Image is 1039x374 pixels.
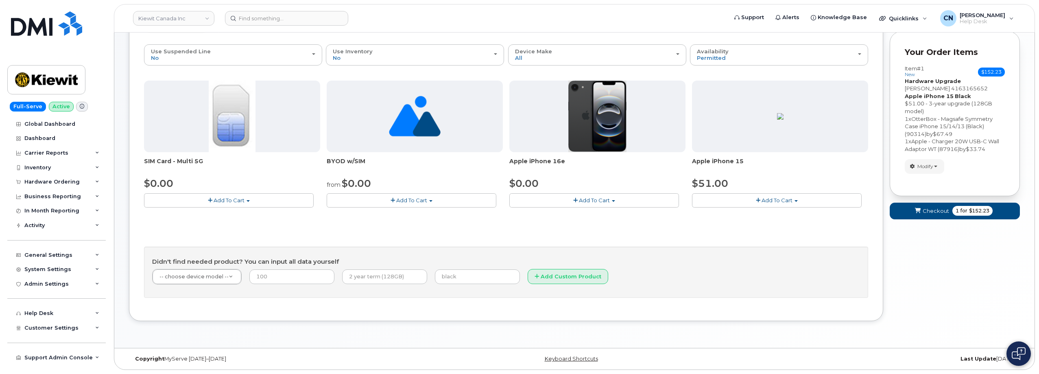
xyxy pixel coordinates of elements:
[923,207,949,215] span: Checkout
[509,177,539,189] span: $0.00
[249,269,334,284] input: 100
[960,12,1005,18] span: [PERSON_NAME]
[1012,347,1026,360] img: Open chat
[905,116,993,137] span: OtterBox - Magsafe Symmetry Case iPhone 15/14/13 (Black) (90314)
[435,269,520,284] input: black
[889,15,919,22] span: Quicklinks
[741,13,764,22] span: Support
[568,81,626,152] img: iPhone_16e_pic.PNG
[917,65,924,72] span: #1
[959,207,969,214] span: for
[905,78,961,84] strong: Hardware Upgrade
[917,163,933,170] span: Modify
[782,13,799,22] span: Alerts
[960,356,996,362] strong: Last Update
[905,138,999,152] span: Apple - Charger 20W USB-C Wall Adaptor WT (87916)
[723,356,1020,362] div: [DATE]
[905,93,954,99] strong: Apple iPhone 15
[978,68,1005,77] span: $152.23
[342,269,427,284] input: 2 year term (128GB)
[697,48,729,55] span: Availability
[214,197,244,203] span: Add To Cart
[955,93,971,99] strong: Black
[905,115,1005,138] div: x by
[515,48,552,55] span: Device Make
[770,9,805,26] a: Alerts
[159,273,229,280] span: -- choose device model --
[951,85,988,92] span: 4163165652
[333,55,341,61] span: No
[805,9,873,26] a: Knowledge Base
[209,81,255,152] img: 00D627D4-43E9-49B7-A367-2C99342E128C.jpg
[818,13,867,22] span: Knowledge Base
[933,131,952,137] span: $67.49
[960,18,1005,25] span: Help Desk
[943,13,953,23] span: CN
[890,203,1020,219] button: Checkout 1 for $152.23
[129,356,426,362] div: MyServe [DATE]–[DATE]
[151,48,211,55] span: Use Suspended Line
[966,146,985,152] span: $33.74
[515,55,522,61] span: All
[327,193,496,208] button: Add To Cart
[326,44,504,66] button: Use Inventory No
[144,157,320,173] div: SIM Card - Multi 5G
[144,177,173,189] span: $0.00
[690,44,868,66] button: Availability Permitted
[762,197,792,203] span: Add To Cart
[151,55,159,61] span: No
[905,159,944,173] button: Modify
[692,177,728,189] span: $51.00
[396,197,427,203] span: Add To Cart
[873,10,933,26] div: Quicklinks
[144,44,322,66] button: Use Suspended Line No
[333,48,373,55] span: Use Inventory
[905,100,1005,115] div: $51.00 - 3-year upgrade (128GB model)
[509,193,679,208] button: Add To Cart
[905,138,908,144] span: 1
[152,258,860,265] h4: Didn't find needed product? You can input all data yourself
[692,193,862,208] button: Add To Cart
[135,356,164,362] strong: Copyright
[389,81,441,152] img: no_image_found-2caef05468ed5679b831cfe6fc140e25e0c280774317ffc20a367ab7fd17291e.png
[934,10,1019,26] div: Connor Nguyen
[969,207,989,214] span: $152.23
[579,197,610,203] span: Add To Cart
[956,207,959,214] span: 1
[144,193,314,208] button: Add To Cart
[729,9,770,26] a: Support
[905,72,915,77] small: new
[692,157,868,173] div: Apple iPhone 15
[905,66,924,77] h3: Item
[133,11,214,26] a: Kiewit Canada Inc
[509,157,685,173] div: Apple iPhone 16e
[342,177,371,189] span: $0.00
[528,269,608,284] button: Add Custom Product
[153,269,241,284] a: -- choose device model --
[905,85,950,92] span: [PERSON_NAME]
[508,44,686,66] button: Device Make All
[225,11,348,26] input: Find something...
[697,55,726,61] span: Permitted
[327,181,341,188] small: from
[905,116,908,122] span: 1
[327,157,503,173] div: BYOD w/SIM
[905,46,1005,58] p: Your Order Items
[545,356,598,362] a: Keyboard Shortcuts
[905,138,1005,153] div: x by
[777,113,784,120] img: 96FE4D95-2934-46F2-B57A-6FE1B9896579.png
